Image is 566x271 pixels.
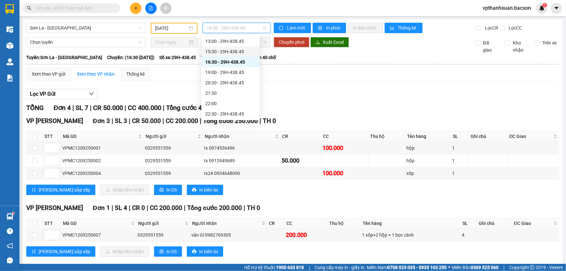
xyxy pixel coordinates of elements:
span: printer [159,188,164,193]
img: icon-new-feature [539,5,545,11]
button: sort-ascending[PERSON_NAME] sắp xếp [26,185,95,195]
button: downloadNhập kho nhận [100,246,149,257]
div: VPMC1209250004 [62,170,143,177]
div: 4 [462,231,476,239]
button: syncLàm mới [274,23,311,33]
div: Xem theo VP nhận [77,70,114,78]
span: | [90,104,91,112]
sup: 1 [543,3,547,7]
li: Hotline: 0965551559 [61,24,271,32]
span: VP [PERSON_NAME] [26,117,83,125]
span: In DS [166,248,177,255]
span: Người nhận [205,133,274,140]
span: | [163,104,164,112]
span: Tổng cước 450.000 [166,104,222,112]
div: xốp [406,170,450,177]
button: printerIn biên lai [187,246,223,257]
th: Tên hàng [405,131,452,142]
div: 100.000 [322,169,367,178]
span: | [112,117,113,125]
img: warehouse-icon [6,42,13,49]
input: 12/09/2025 [155,25,187,32]
span: Miền Nam [367,264,447,271]
input: Chọn ngày [155,39,188,46]
span: vpthanhxuan.bacson [477,4,536,12]
span: Đơn 3 [93,117,110,125]
strong: 0708 023 035 - 0935 103 250 [387,265,447,270]
span: bar-chart [390,26,395,31]
td: VPMC1209250001 [61,142,144,154]
span: caret-down [554,5,560,11]
span: sort-ascending [31,188,36,193]
span: Số xe: 29H-438.45 [159,54,196,61]
span: Làm mới [287,24,306,31]
b: GỬI : VP [PERSON_NAME] [8,47,113,58]
th: Ghi chú [469,131,508,142]
span: SL 7 [76,104,88,112]
div: Thống kê [126,70,145,78]
span: Miền Bắc [452,264,499,271]
sup: 1 [12,212,14,214]
th: Ghi chú [477,218,512,229]
span: printer [192,249,197,254]
span: Thống kê [398,24,417,31]
div: 0329551559 [145,170,202,177]
span: Chuyến: (16:30 [DATE]) [107,54,154,61]
span: | [163,117,164,125]
span: down [89,91,94,96]
span: printer [318,26,323,31]
li: Số 378 [PERSON_NAME] ( trong nhà khách [GEOGRAPHIC_DATA]) [61,16,271,24]
span: | [200,117,201,125]
button: printerIn DS [154,246,182,257]
button: printerIn biên lai [187,185,223,195]
div: hộp [406,144,450,152]
span: aim [163,6,168,10]
button: downloadXuất Excel [310,37,349,47]
span: Đơn 4 [54,104,71,112]
span: Chọn tuyến [30,37,142,47]
div: Xem theo VP gửi [32,70,65,78]
div: văn Gl 0982769305 [191,231,266,239]
div: tx 0912949689 [204,157,279,164]
button: sort-ascending[PERSON_NAME] sắp xếp [26,246,95,257]
span: Trên xe [540,39,560,46]
span: printer [192,188,197,193]
span: | [309,264,310,271]
div: 0329551559 [145,144,202,152]
span: TH 0 [263,117,276,125]
span: | [129,204,130,212]
span: Lọc VP Gửi [30,90,55,98]
div: 100.000 [322,143,367,153]
span: CC 400.000 [128,104,161,112]
span: | [244,204,245,212]
div: VPMC1209250002 [62,157,143,164]
span: Hỗ trợ kỹ thuật: [244,264,304,271]
span: search [27,6,31,10]
span: | [259,117,261,125]
th: CC [321,131,369,142]
button: printerIn phơi [313,23,346,33]
td: VPMC1209250007 [61,229,137,241]
div: tx 0974536496 [204,144,279,152]
span: ĐC Giao [514,220,552,227]
button: bar-chartThống kê [385,23,423,33]
th: CR [267,218,284,229]
span: | [129,117,130,125]
span: Kho nhận [510,39,530,54]
span: Lọc CC [506,24,523,31]
button: aim [160,3,172,14]
span: Mã GD [63,133,137,140]
span: SL 3 [115,117,127,125]
span: CR 50.000 [132,117,161,125]
button: plus [130,3,141,14]
span: Tài xế: [201,54,214,61]
button: file-add [145,3,157,14]
img: warehouse-icon [6,58,13,65]
span: | [72,104,74,112]
span: ĐC Giao [510,133,552,140]
div: tx24 0934648090 [204,170,279,177]
span: question-circle [7,228,13,234]
td: VPMC1209250002 [61,154,144,167]
span: message [7,257,13,264]
span: | [503,264,504,271]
